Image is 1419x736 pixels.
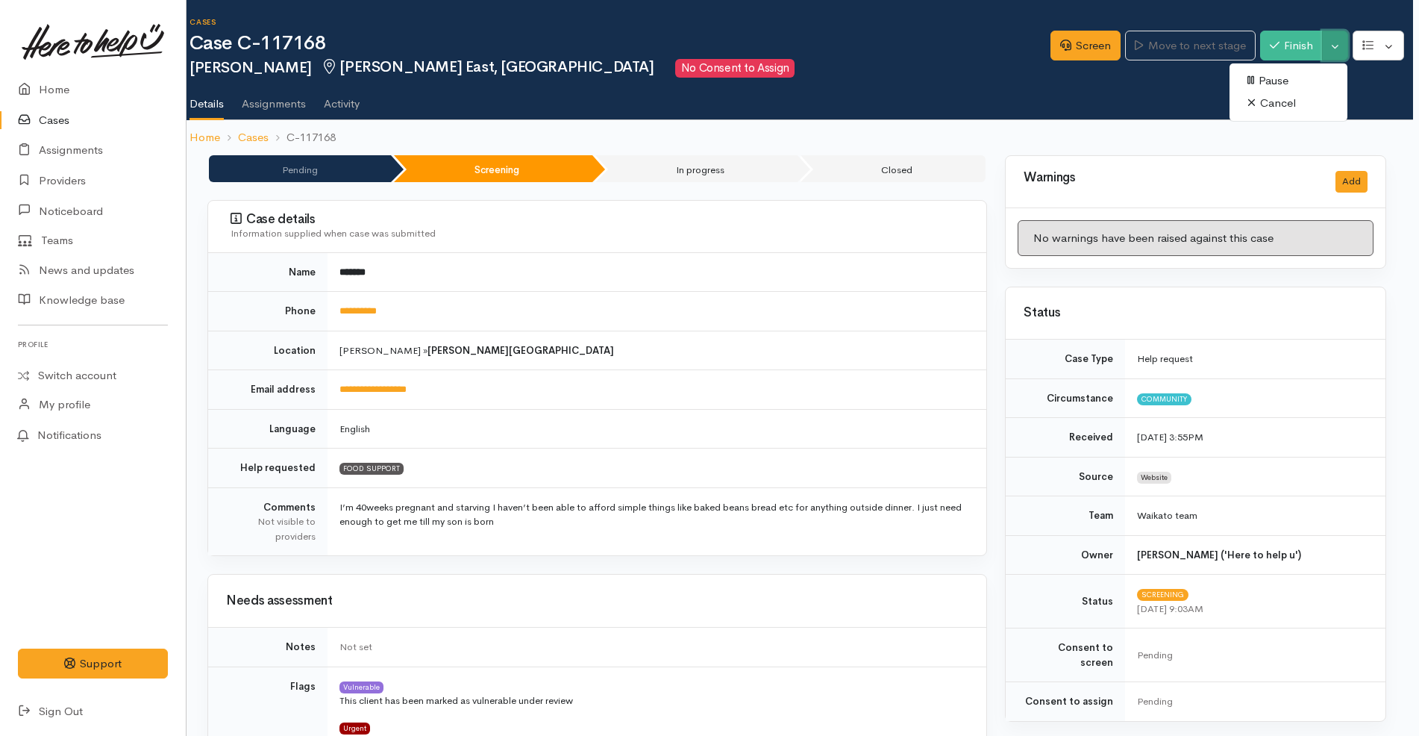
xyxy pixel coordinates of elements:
td: Owner [1006,535,1125,575]
span: Urgent [339,723,370,735]
h6: Cases [189,18,1050,26]
li: Screening [394,155,592,182]
td: Source [1006,457,1125,496]
td: Help request [1125,340,1385,378]
span: Vulnerable [339,682,383,693]
td: Notes [208,628,328,667]
td: Case Type [1006,340,1125,378]
button: Finish [1260,31,1323,61]
td: English [328,409,986,449]
span: FOOD SUPPORT [339,463,404,475]
td: I’m 40weeks pregnant and starving I haven’t been able to afford simple things like baked beans br... [328,487,986,555]
td: Location [208,331,328,370]
h3: Warnings [1024,171,1318,185]
a: Move to next stage [1125,31,1255,61]
h6: Profile [18,334,168,355]
span: Community [1137,393,1191,405]
li: In progress [595,155,798,182]
button: Support [18,649,168,679]
td: Consent to assign [1006,682,1125,721]
td: Team [1006,496,1125,536]
h3: Needs assessment [226,594,968,608]
nav: breadcrumb [181,120,1413,155]
a: Details [189,78,224,121]
span: Screening [1137,589,1188,601]
td: Circumstance [1006,378,1125,418]
div: No warnings have been raised against this case [1018,220,1373,257]
div: Pending [1137,648,1368,663]
div: [DATE] 9:03AM [1137,602,1368,617]
h3: Case details [231,212,968,227]
b: [PERSON_NAME] ('Here to help u') [1137,549,1301,561]
li: C-117168 [269,129,336,146]
h3: Status [1024,306,1368,320]
a: Cancel [1230,92,1347,115]
a: Activity [324,78,360,119]
div: Not visible to providers [226,514,316,543]
td: Consent to screen [1006,629,1125,682]
span: [PERSON_NAME] » [339,344,614,357]
td: Status [1006,575,1125,629]
li: Pending [209,155,391,182]
a: Screen [1050,31,1121,61]
td: Phone [208,292,328,331]
a: Pause [1230,69,1347,93]
a: Assignments [242,78,306,119]
div: Information supplied when case was submitted [231,226,968,241]
span: [PERSON_NAME] East, [GEOGRAPHIC_DATA] [321,57,654,76]
li: Closed [801,155,986,182]
time: [DATE] 3:55PM [1137,431,1203,443]
div: Not set [339,640,968,655]
td: Comments [208,487,328,555]
a: Home [189,129,220,146]
span: No Consent to Assign [675,59,795,78]
span: Waikato team [1137,509,1197,522]
button: Add [1335,171,1368,193]
td: Name [208,253,328,292]
td: Help requested [208,449,328,488]
span: Website [1137,472,1171,484]
b: [PERSON_NAME][GEOGRAPHIC_DATA] [427,344,614,357]
h1: Case C-117168 [189,33,1050,54]
a: Cases [238,129,269,146]
td: Received [1006,418,1125,458]
p: This client has been marked as vulnerable under review [339,693,968,708]
td: Language [208,409,328,449]
h2: [PERSON_NAME] [189,59,1050,78]
div: Pending [1137,694,1368,709]
td: Email address [208,370,328,410]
